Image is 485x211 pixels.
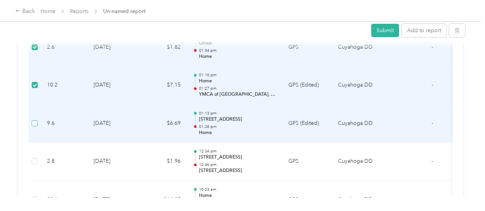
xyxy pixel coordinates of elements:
[199,192,276,199] p: Home
[432,158,433,164] span: -
[199,162,276,167] p: 12:46 pm
[199,167,276,174] p: [STREET_ADDRESS]
[442,168,485,211] iframe: Everlance-gr Chat Button Frame
[199,91,276,98] p: YMCA of [GEOGRAPHIC_DATA], [STREET_ADDRESS][PERSON_NAME]
[282,105,332,143] td: GPS (Edited)
[15,7,35,16] div: Back
[41,66,87,105] td: 10.2
[199,48,276,53] p: 01:34 pm
[199,53,276,60] p: Home
[332,66,389,105] td: Cuyahoga DD
[432,82,433,88] span: -
[141,66,187,105] td: $7.15
[103,7,146,15] span: Un-named report
[199,111,276,116] p: 01:13 pm
[41,142,87,181] td: 2.8
[199,116,276,123] p: [STREET_ADDRESS]
[199,154,276,161] p: [STREET_ADDRESS]
[40,8,55,15] a: Home
[199,149,276,154] p: 12:34 pm
[332,142,389,181] td: Cuyahoga DD
[371,24,399,37] button: Submit
[199,78,276,85] p: Home
[282,66,332,105] td: GPS (Edited)
[87,66,141,105] td: [DATE]
[432,120,433,126] span: -
[332,105,389,143] td: Cuyahoga DD
[402,24,446,37] button: Add to report
[199,72,276,78] p: 01:10 pm
[199,129,276,136] p: Home
[141,105,187,143] td: $6.69
[41,105,87,143] td: 9.6
[199,187,276,192] p: 10:23 am
[282,142,332,181] td: GPS
[432,196,433,203] span: -
[141,142,187,181] td: $1.96
[199,86,276,91] p: 01:27 pm
[87,142,141,181] td: [DATE]
[70,8,89,15] a: Reports
[432,44,433,50] span: -
[199,124,276,129] p: 01:28 pm
[87,105,141,143] td: [DATE]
